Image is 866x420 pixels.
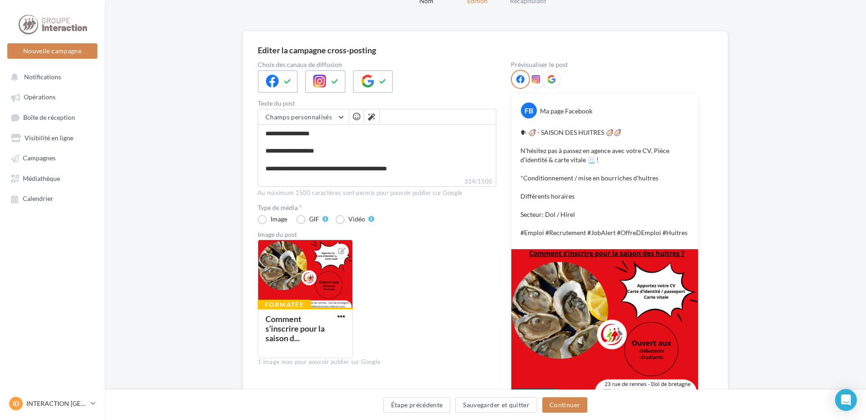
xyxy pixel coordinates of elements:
span: Calendrier [23,195,53,203]
label: Type de média * [258,205,496,211]
div: GIF [309,216,319,222]
button: Sauvegarder et quitter [455,397,537,413]
p: INTERACTION [GEOGRAPHIC_DATA] [26,399,87,408]
a: Boîte de réception [5,109,99,126]
div: Prévisualiser le post [511,61,698,68]
button: Notifications [5,68,96,85]
span: ID [13,399,19,408]
a: Calendrier [5,190,99,206]
button: Nouvelle campagne [7,43,97,59]
a: Campagnes [5,149,99,166]
button: Étape précédente [383,397,451,413]
p: 🗣 🦪 - SAISON DES HUITRES 🦪🦪 N'hésitez pas à passez en agence avec votre CV, Pièce d'identité & ca... [520,128,689,237]
span: Notifications [24,73,61,81]
span: Boîte de réception [23,113,75,121]
div: Au maximum 1500 caractères sont permis pour pouvoir publier sur Google [258,189,496,197]
div: Ma page Facebook [540,107,592,116]
div: Comment s’inscrire pour la saison d... [265,314,325,343]
div: FB [521,102,537,118]
div: Formatée [258,300,311,310]
a: Opérations [5,88,99,105]
div: Image [270,216,287,222]
button: Champs personnalisés [258,109,349,125]
a: Médiathèque [5,170,99,186]
label: 314/1500 [258,177,496,187]
div: Editer la campagne cross-posting [258,46,376,54]
div: Vidéo [348,216,365,222]
div: 1 image max pour pouvoir publier sur Google [258,358,496,366]
label: Choix des canaux de diffusion [258,61,496,68]
span: Campagnes [23,154,56,162]
button: Continuer [542,397,587,413]
a: Visibilité en ligne [5,129,99,146]
span: Visibilité en ligne [25,134,73,142]
div: Open Intercom Messenger [835,389,857,411]
span: Champs personnalisés [265,113,332,121]
label: Texte du post [258,100,496,107]
span: Médiathèque [23,174,60,182]
div: Image du post [258,231,496,238]
a: ID INTERACTION [GEOGRAPHIC_DATA] [7,395,97,412]
span: Opérations [24,93,56,101]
